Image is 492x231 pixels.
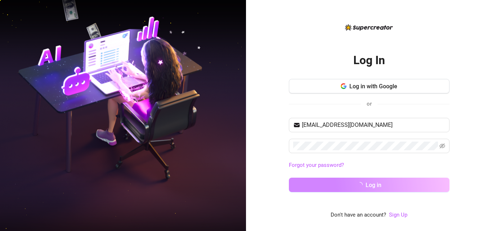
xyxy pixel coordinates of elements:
span: or [367,101,372,107]
a: Forgot your password? [289,162,344,168]
input: Your email [302,121,445,129]
button: Log in with Google [289,79,449,93]
span: Don't have an account? [331,211,386,219]
a: Forgot your password? [289,161,449,170]
span: eye-invisible [439,143,445,149]
a: Sign Up [389,212,407,218]
span: Log in [366,182,381,188]
a: Sign Up [389,211,407,219]
span: loading [357,182,363,188]
button: Log in [289,178,449,192]
h2: Log In [353,53,385,68]
img: logo-BBDzfeDw.svg [345,24,393,31]
span: Log in with Google [349,83,397,90]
